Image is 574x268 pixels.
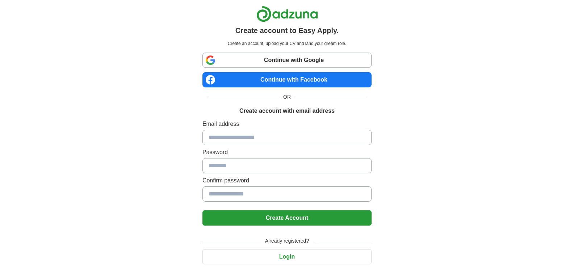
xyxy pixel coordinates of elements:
[256,6,318,22] img: Adzuna logo
[202,148,372,157] label: Password
[235,25,339,36] h1: Create account to Easy Apply.
[279,93,295,101] span: OR
[204,40,370,47] p: Create an account, upload your CV and land your dream role.
[202,249,372,264] button: Login
[202,210,372,226] button: Create Account
[239,107,335,115] h1: Create account with email address
[261,237,313,245] span: Already registered?
[202,120,372,128] label: Email address
[202,176,372,185] label: Confirm password
[202,72,372,87] a: Continue with Facebook
[202,53,372,68] a: Continue with Google
[202,253,372,260] a: Login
